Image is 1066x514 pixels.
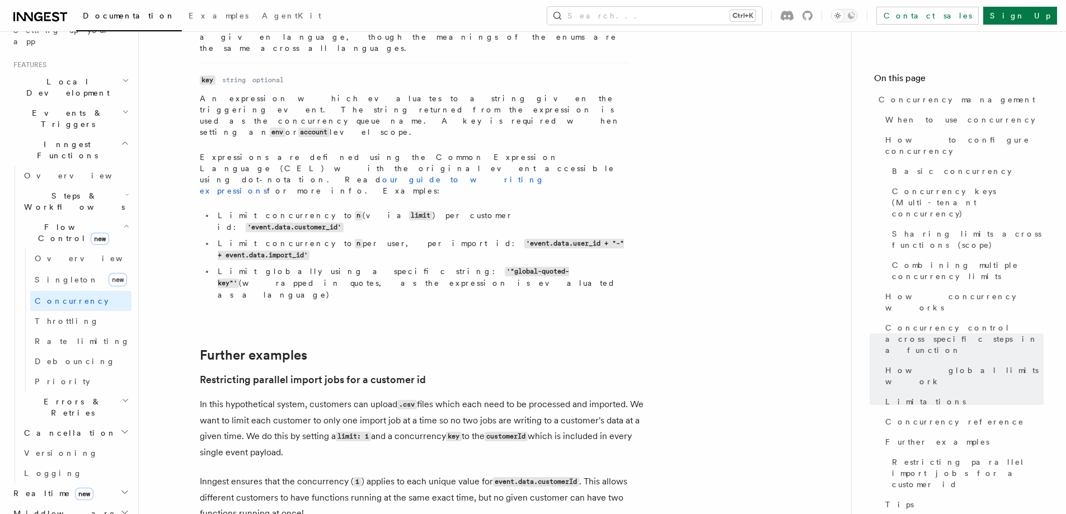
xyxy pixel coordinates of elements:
span: Logging [24,469,82,478]
a: Combining multiple concurrency limits [887,255,1044,286]
a: Sharing limits across functions (scope) [887,224,1044,255]
span: How global limits work [885,365,1044,387]
code: n [355,239,363,248]
a: How concurrency works [881,286,1044,318]
span: new [109,273,127,286]
a: Sign Up [983,7,1057,25]
code: event.data.customerId [493,477,579,487]
p: In this hypothetical system, customers can upload files which each need to be processed and impor... [200,397,647,460]
a: Restricting parallel import jobs for a customer id [200,372,426,388]
a: Examples [182,3,255,30]
a: How global limits work [881,360,1044,392]
p: Each SDK exposes these enums in the idiomatic manner of a given language, though the meanings of ... [200,20,630,54]
span: Concurrency control across specific steps in a function [885,322,1044,356]
div: Flow Controlnew [20,248,132,392]
span: Overview [24,171,139,180]
span: Overview [35,254,150,263]
code: 'event.data.customer_id' [246,223,344,232]
li: Limit concurrency to per user, per import id: [214,238,630,261]
a: Concurrency [30,291,132,311]
a: Throttling [30,311,132,331]
span: Tips [885,499,914,510]
a: Logging [20,463,132,483]
span: Cancellation [20,427,116,438]
a: Priority [30,371,132,392]
span: new [75,488,93,500]
span: Concurrency [35,296,109,305]
span: Throttling [35,317,99,326]
a: Debouncing [30,351,132,371]
span: AgentKit [262,11,321,20]
a: Concurrency management [874,89,1044,110]
span: Errors & Retries [20,396,121,418]
span: Rate limiting [35,337,130,346]
a: Documentation [76,3,182,31]
span: Concurrency management [879,94,1035,105]
code: account [298,128,330,137]
button: Local Development [9,72,132,103]
button: Flow Controlnew [20,217,132,248]
a: Concurrency reference [881,412,1044,432]
a: Singletonnew [30,268,132,291]
span: Singleton [35,275,98,284]
a: Versioning [20,443,132,463]
code: limit: 1 [336,432,371,441]
li: Limit globally using a specific string: (wrapped in quotes, as the expression is evaluated as a l... [214,266,630,300]
a: our guide to writing expressions [200,175,544,195]
a: When to use concurrency [881,110,1044,130]
button: Inngest Functions [9,134,132,166]
dd: optional [252,76,284,84]
a: Limitations [881,392,1044,412]
span: Local Development [9,76,122,98]
a: Concurrency control across specific steps in a function [881,318,1044,360]
code: key [446,432,462,441]
button: Toggle dark mode [831,9,858,22]
code: env [270,128,285,137]
code: n [355,211,363,220]
span: Features [9,60,46,69]
span: Examples [189,11,248,20]
button: Events & Triggers [9,103,132,134]
span: Realtime [9,488,93,499]
span: How to configure concurrency [885,134,1044,157]
span: new [91,233,109,245]
span: Concurrency reference [885,416,1024,427]
p: An expression which evaluates to a string given the triggering event. The string returned from th... [200,93,630,138]
button: Cancellation [20,423,132,443]
code: customerId [485,432,528,441]
span: Versioning [24,449,98,458]
code: limit [409,211,433,220]
a: Contact sales [876,7,979,25]
span: Debouncing [35,357,115,366]
span: How concurrency works [885,291,1044,313]
li: Limit concurrency to (via ) per customer id: [214,210,630,233]
a: Restricting parallel import jobs for a customer id [887,452,1044,494]
span: Events & Triggers [9,107,122,130]
a: Further examples [881,432,1044,452]
a: Concurrency keys (Multi-tenant concurrency) [887,181,1044,224]
span: Inngest Functions [9,139,121,161]
dd: string [222,76,246,84]
code: key [200,76,215,85]
button: Steps & Workflows [20,186,132,217]
a: Overview [30,248,132,268]
button: Errors & Retries [20,392,132,423]
span: Concurrency keys (Multi-tenant concurrency) [892,186,1044,219]
a: Further examples [200,347,307,363]
span: Priority [35,377,90,386]
p: Expressions are defined using the Common Expression Language (CEL) with the original event access... [200,152,630,196]
span: Sharing limits across functions (scope) [892,228,1044,251]
span: Basic concurrency [892,166,1012,177]
span: Combining multiple concurrency limits [892,260,1044,282]
span: Steps & Workflows [20,190,125,213]
a: How to configure concurrency [881,130,1044,161]
a: Setting up your app [9,20,132,51]
button: Search...Ctrl+K [547,7,762,25]
a: Basic concurrency [887,161,1044,181]
span: Documentation [83,11,175,20]
span: Restricting parallel import jobs for a customer id [892,456,1044,490]
span: When to use concurrency [885,114,1035,125]
a: AgentKit [255,3,328,30]
a: Rate limiting [30,331,132,351]
a: Overview [20,166,132,186]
